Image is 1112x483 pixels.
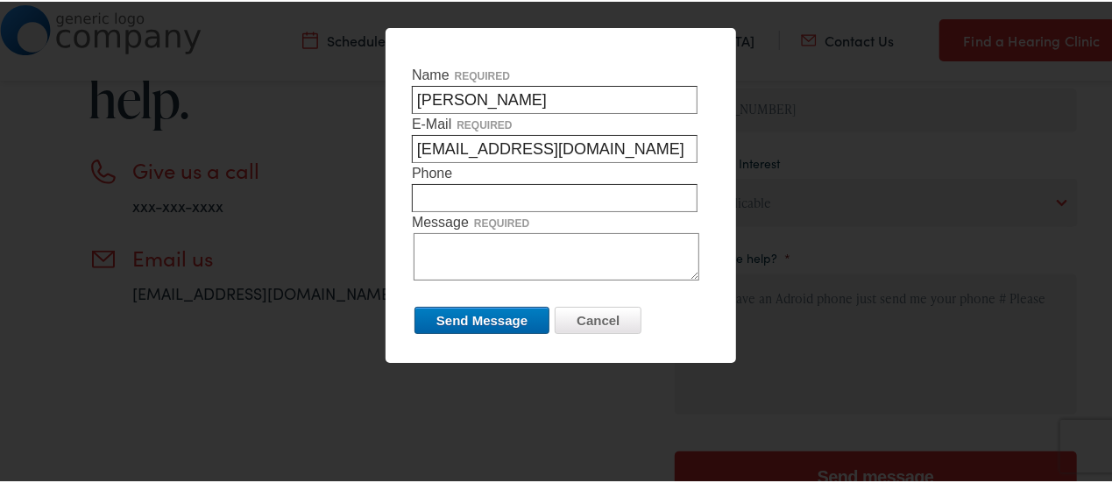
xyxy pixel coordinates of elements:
label: Name [412,63,710,112]
label: E-Mail [412,112,710,161]
input: Send Message [414,305,549,332]
span: required [457,117,512,130]
label: Phone [412,161,710,210]
span: required [474,216,529,228]
span: required [455,68,510,81]
input: Namerequired [412,84,698,112]
textarea: Messagerequired [414,231,699,279]
label: Message [412,210,710,279]
input: E-Mailrequired [412,133,698,161]
input: Cancel [555,305,641,332]
input: Phone [412,182,698,210]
